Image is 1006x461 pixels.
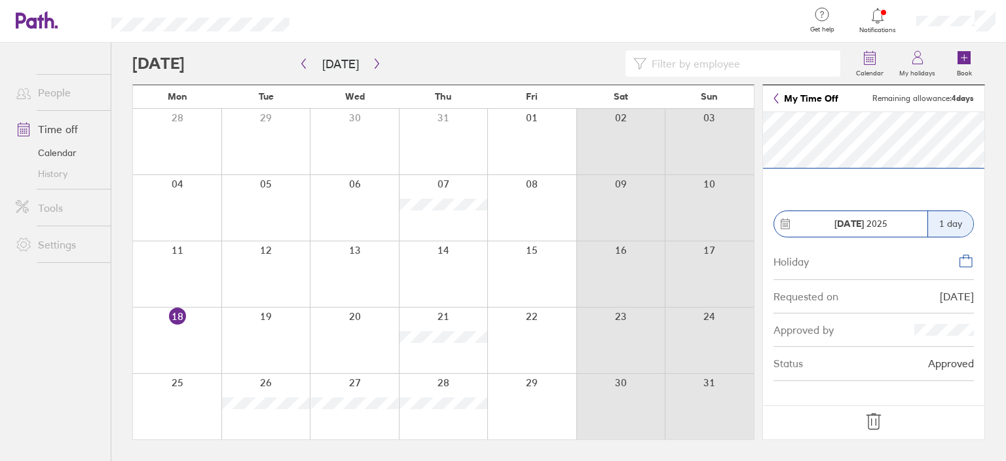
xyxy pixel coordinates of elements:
a: Calendar [848,43,891,85]
span: Thu [435,91,451,102]
a: People [5,79,111,106]
a: Time off [5,116,111,142]
div: [DATE] [940,291,974,302]
strong: 4 days [952,93,974,103]
span: Tue [259,91,274,102]
span: Sun [701,91,718,102]
span: Wed [345,91,365,102]
div: Approved [928,357,974,369]
div: Status [773,357,803,369]
div: 1 day [927,211,973,237]
strong: [DATE] [834,218,864,230]
label: My holidays [891,66,943,77]
div: Requested on [773,291,838,302]
a: My holidays [891,43,943,85]
span: 2025 [834,218,887,229]
a: Calendar [5,142,111,163]
a: Book [943,43,985,85]
button: [DATE] [312,53,369,75]
label: Calendar [848,66,891,77]
div: Approved by [773,324,834,336]
input: Filter by employee [646,51,832,76]
a: Notifications [857,7,899,34]
span: Fri [526,91,538,102]
a: Settings [5,231,111,258]
span: Mon [168,91,187,102]
span: Notifications [857,26,899,34]
a: My Time Off [773,93,838,104]
span: Remaining allowance: [872,94,974,103]
div: Holiday [773,253,809,268]
span: Sat [614,91,628,102]
a: History [5,163,111,184]
a: Tools [5,195,111,221]
span: Get help [801,26,844,33]
label: Book [949,66,980,77]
